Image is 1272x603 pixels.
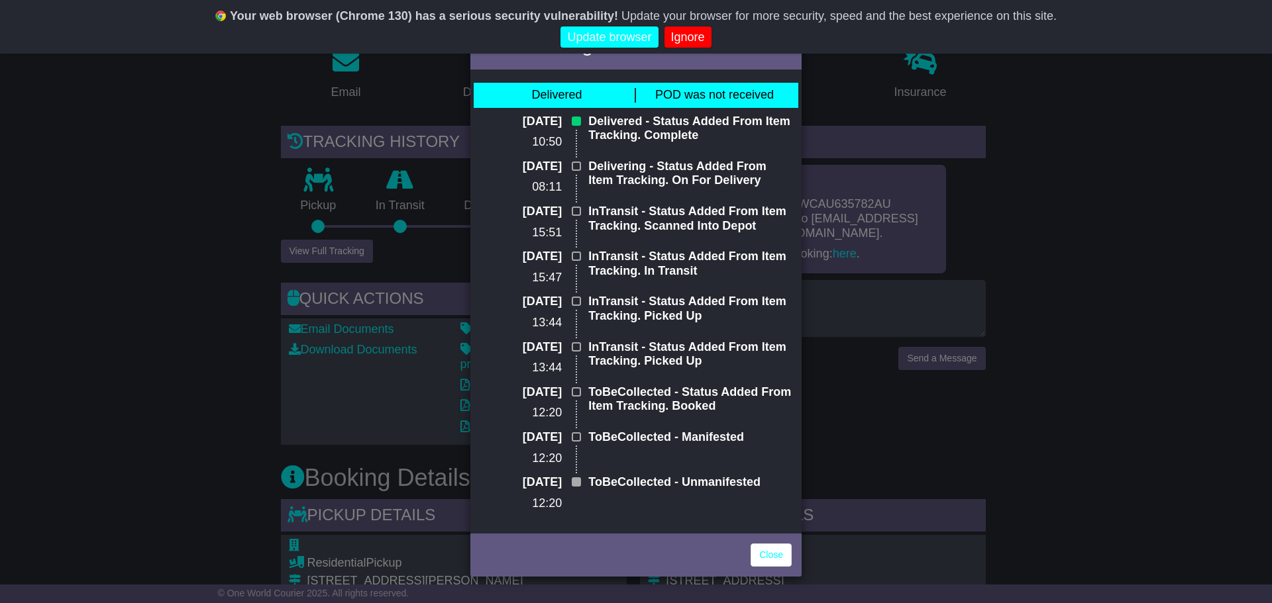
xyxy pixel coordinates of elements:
p: [DATE] [480,160,562,174]
p: [DATE] [480,475,562,490]
p: ToBeCollected - Unmanifested [588,475,792,490]
p: ToBeCollected - Status Added From Item Tracking. Booked [588,385,792,414]
a: Ignore [664,26,712,48]
p: 10:50 [480,135,562,150]
p: ToBeCollected - Manifested [588,430,792,445]
p: 12:20 [480,451,562,466]
p: 12:20 [480,496,562,511]
p: [DATE] [480,205,562,219]
b: Your web browser (Chrome 130) has a serious security vulnerability! [230,9,618,23]
p: [DATE] [480,250,562,264]
p: 13:44 [480,316,562,330]
p: Delivering - Status Added From Item Tracking. On For Delivery [588,160,792,188]
div: Delivered [531,88,582,103]
p: [DATE] [480,430,562,445]
p: [DATE] [480,115,562,129]
span: POD was not received [655,88,774,101]
p: 15:51 [480,226,562,240]
p: 15:47 [480,271,562,285]
p: 08:11 [480,180,562,195]
span: Update your browser for more security, speed and the best experience on this site. [621,9,1057,23]
p: [DATE] [480,340,562,355]
p: 12:20 [480,406,562,420]
p: [DATE] [480,385,562,400]
p: InTransit - Status Added From Item Tracking. Scanned Into Depot [588,205,792,233]
p: [DATE] [480,295,562,309]
a: Update browser [560,26,658,48]
p: InTransit - Status Added From Item Tracking. In Transit [588,250,792,278]
a: Close [751,543,792,567]
p: InTransit - Status Added From Item Tracking. Picked Up [588,340,792,369]
p: Delivered - Status Added From Item Tracking. Complete [588,115,792,143]
p: 13:44 [480,361,562,375]
p: InTransit - Status Added From Item Tracking. Picked Up [588,295,792,323]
